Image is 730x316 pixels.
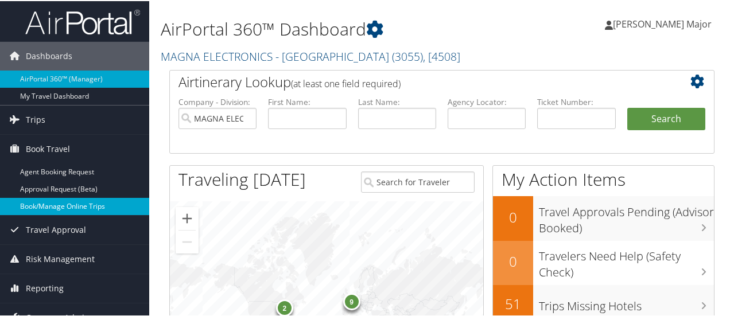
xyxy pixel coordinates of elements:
span: , [ 4508 ] [423,48,460,63]
h3: Travelers Need Help (Safety Check) [539,241,714,279]
label: Company - Division: [178,95,257,107]
h2: 0 [493,206,533,226]
div: 9 [343,291,360,309]
input: Search for Traveler [361,170,474,192]
button: Search [627,107,705,130]
h2: 0 [493,251,533,270]
a: MAGNA ELECTRONICS - [GEOGRAPHIC_DATA] [161,48,460,63]
span: Reporting [26,273,64,302]
label: Last Name: [358,95,436,107]
h1: Traveling [DATE] [178,166,306,190]
a: [PERSON_NAME] Major [605,6,723,40]
h1: AirPortal 360™ Dashboard [161,16,535,40]
button: Zoom out [176,229,199,252]
span: (at least one field required) [291,76,401,89]
h3: Travel Approvals Pending (Advisor Booked) [539,197,714,235]
label: First Name: [268,95,346,107]
h2: 51 [493,293,533,313]
a: 0Travelers Need Help (Safety Check) [493,240,714,284]
span: ( 3055 ) [392,48,423,63]
span: Book Travel [26,134,70,162]
span: Travel Approval [26,214,86,243]
span: [PERSON_NAME] Major [613,17,712,29]
img: airportal-logo.png [25,7,140,34]
label: Ticket Number: [537,95,615,107]
span: Dashboards [26,41,72,69]
a: 0Travel Approvals Pending (Advisor Booked) [493,195,714,239]
button: Zoom in [176,206,199,229]
div: 2 [276,298,293,315]
span: Risk Management [26,244,95,272]
h3: Trips Missing Hotels [539,291,714,313]
label: Agency Locator: [448,95,526,107]
h2: Airtinerary Lookup [178,71,660,91]
h1: My Action Items [493,166,714,190]
span: Trips [26,104,45,133]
